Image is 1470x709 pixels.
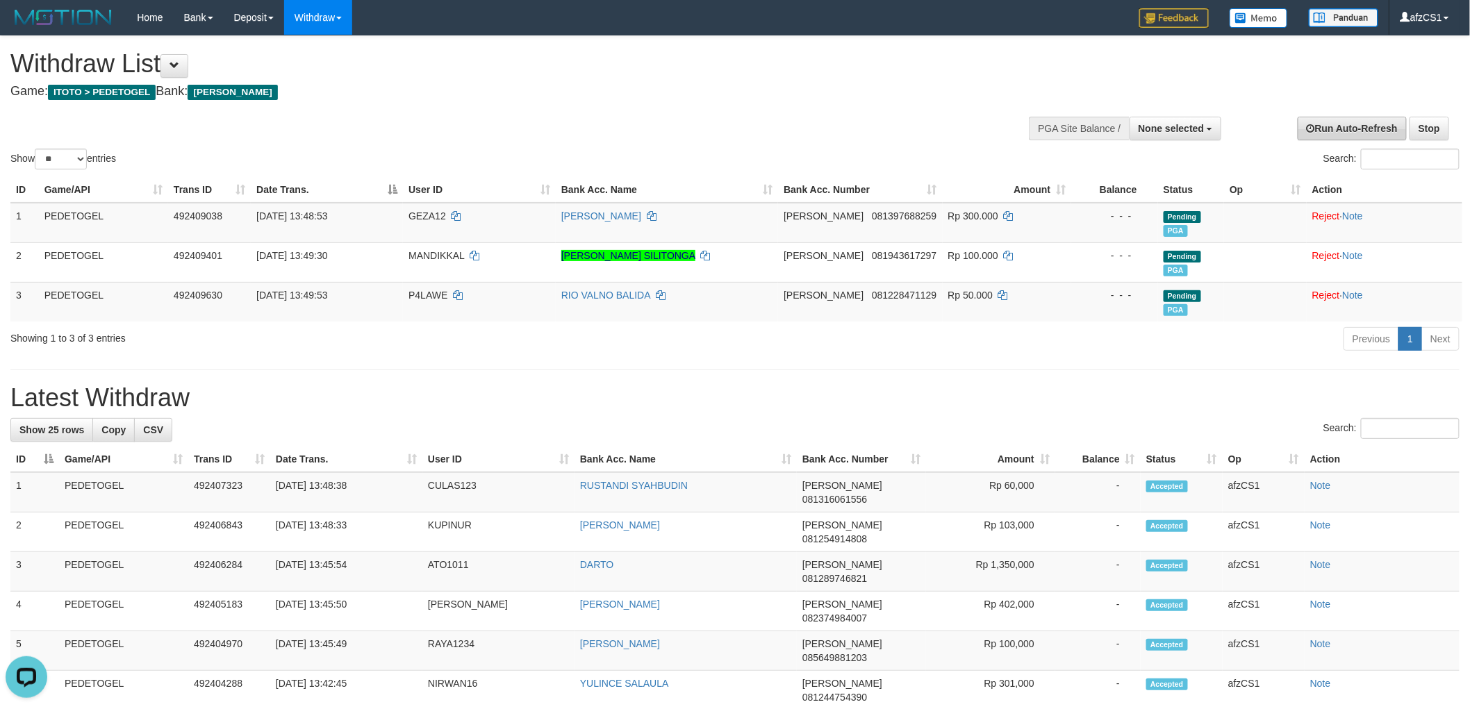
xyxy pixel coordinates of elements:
a: 1 [1398,327,1422,351]
a: Note [1342,250,1363,261]
td: 1 [10,472,59,512]
th: Trans ID: activate to sort column ascending [168,177,251,203]
th: Game/API: activate to sort column ascending [39,177,168,203]
span: Pending [1164,251,1201,262]
span: [DATE] 13:48:53 [256,210,327,222]
td: Rp 402,000 [926,592,1055,631]
th: Amount: activate to sort column ascending [943,177,1072,203]
td: afzCS1 [1223,472,1305,512]
a: Stop [1410,117,1449,140]
a: Note [1310,480,1331,491]
span: Rp 100.000 [948,250,998,261]
td: RAYA1234 [422,631,575,671]
span: [PERSON_NAME] [784,210,864,222]
div: Showing 1 to 3 of 3 entries [10,326,602,345]
span: [PERSON_NAME] [802,599,882,610]
a: Note [1310,519,1331,531]
img: Button%20Memo.svg [1230,8,1288,28]
a: Note [1310,599,1331,610]
td: - [1055,552,1141,592]
span: Marked by afzCS1 [1164,304,1188,316]
span: Copy [101,424,126,435]
span: 492409630 [174,290,222,301]
span: Rp 50.000 [948,290,993,301]
span: [DATE] 13:49:30 [256,250,327,261]
span: Copy 081254914808 to clipboard [802,533,867,544]
td: 492405183 [188,592,270,631]
div: - - - [1077,209,1152,223]
a: Previous [1344,327,1399,351]
a: YULINCE SALAULA [580,678,669,689]
td: 4 [10,592,59,631]
td: [PERSON_NAME] [422,592,575,631]
h1: Latest Withdraw [10,384,1460,412]
td: - [1055,592,1141,631]
span: Accepted [1146,481,1188,492]
img: Feedback.jpg [1139,8,1209,28]
a: [PERSON_NAME] SILITONGA [561,250,695,261]
button: None selected [1130,117,1222,140]
span: Accepted [1146,520,1188,532]
th: Action [1307,177,1462,203]
a: RIO VALNO BALIDA [561,290,650,301]
span: CSV [143,424,163,435]
th: ID: activate to sort column descending [10,447,59,472]
td: [DATE] 13:45:54 [270,552,422,592]
h4: Game: Bank: [10,85,966,99]
img: MOTION_logo.png [10,7,116,28]
a: Run Auto-Refresh [1298,117,1407,140]
td: Rp 100,000 [926,631,1055,671]
td: afzCS1 [1223,631,1305,671]
span: Accepted [1146,560,1188,572]
div: PGA Site Balance / [1029,117,1129,140]
span: 492409038 [174,210,222,222]
span: P4LAWE [408,290,447,301]
a: DARTO [580,559,614,570]
td: Rp 1,350,000 [926,552,1055,592]
span: Copy 081316061556 to clipboard [802,494,867,505]
th: Bank Acc. Name: activate to sort column ascending [575,447,797,472]
span: Copy 082374984007 to clipboard [802,612,867,624]
td: 3 [10,552,59,592]
th: Op: activate to sort column ascending [1223,447,1305,472]
th: User ID: activate to sort column ascending [403,177,556,203]
td: 492406843 [188,512,270,552]
td: [DATE] 13:48:38 [270,472,422,512]
label: Show entries [10,149,116,169]
span: None selected [1139,123,1205,134]
span: Pending [1164,290,1201,302]
th: Bank Acc. Number: activate to sort column ascending [797,447,926,472]
td: · [1307,282,1462,322]
span: Pending [1164,211,1201,223]
td: - [1055,512,1141,552]
th: User ID: activate to sort column ascending [422,447,575,472]
td: 5 [10,631,59,671]
td: 492406284 [188,552,270,592]
td: [DATE] 13:45:50 [270,592,422,631]
span: Marked by afzCS1 [1164,225,1188,237]
th: Date Trans.: activate to sort column ascending [270,447,422,472]
td: CULAS123 [422,472,575,512]
select: Showentries [35,149,87,169]
span: Rp 300.000 [948,210,998,222]
th: Bank Acc. Number: activate to sort column ascending [778,177,942,203]
a: Note [1310,678,1331,689]
span: MANDIKKAL [408,250,464,261]
span: [PERSON_NAME] [188,85,277,100]
a: Note [1310,559,1331,570]
td: · [1307,242,1462,282]
td: 2 [10,242,39,282]
span: Copy 081943617297 to clipboard [872,250,936,261]
td: PEDETOGEL [59,592,188,631]
td: afzCS1 [1223,512,1305,552]
span: Copy 081244754390 to clipboard [802,692,867,703]
td: Rp 60,000 [926,472,1055,512]
td: PEDETOGEL [39,203,168,243]
span: [PERSON_NAME] [802,559,882,570]
span: Accepted [1146,678,1188,690]
span: [PERSON_NAME] [802,638,882,649]
td: 492404970 [188,631,270,671]
td: 492407323 [188,472,270,512]
span: GEZA12 [408,210,446,222]
input: Search: [1361,149,1460,169]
